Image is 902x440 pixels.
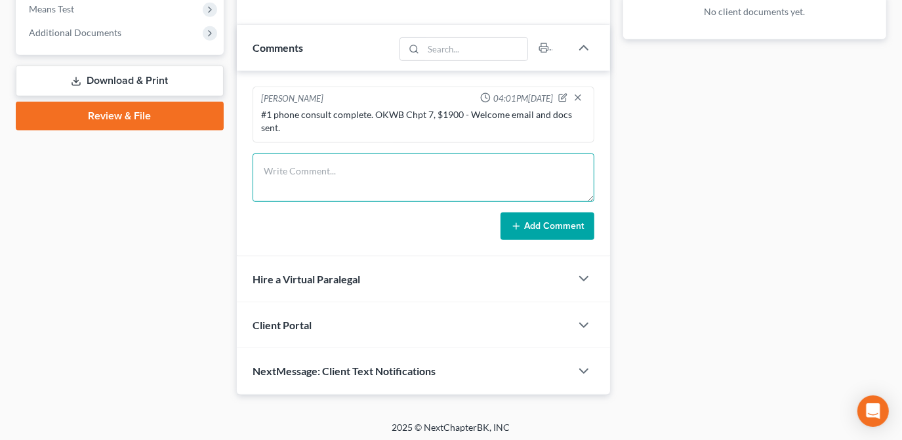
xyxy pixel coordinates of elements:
[253,273,360,285] span: Hire a Virtual Paralegal
[261,108,586,134] div: #1 phone consult complete. OKWB Chpt 7, $1900 - Welcome email and docs sent.
[29,3,74,14] span: Means Test
[501,212,594,240] button: Add Comment
[29,27,121,38] span: Additional Documents
[424,38,528,60] input: Search...
[253,41,303,54] span: Comments
[16,102,224,130] a: Review & File
[253,365,436,377] span: NextMessage: Client Text Notifications
[16,66,224,96] a: Download & Print
[261,92,323,106] div: [PERSON_NAME]
[253,319,312,331] span: Client Portal
[857,395,889,427] div: Open Intercom Messenger
[634,5,876,18] p: No client documents yet.
[493,92,553,105] span: 04:01PM[DATE]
